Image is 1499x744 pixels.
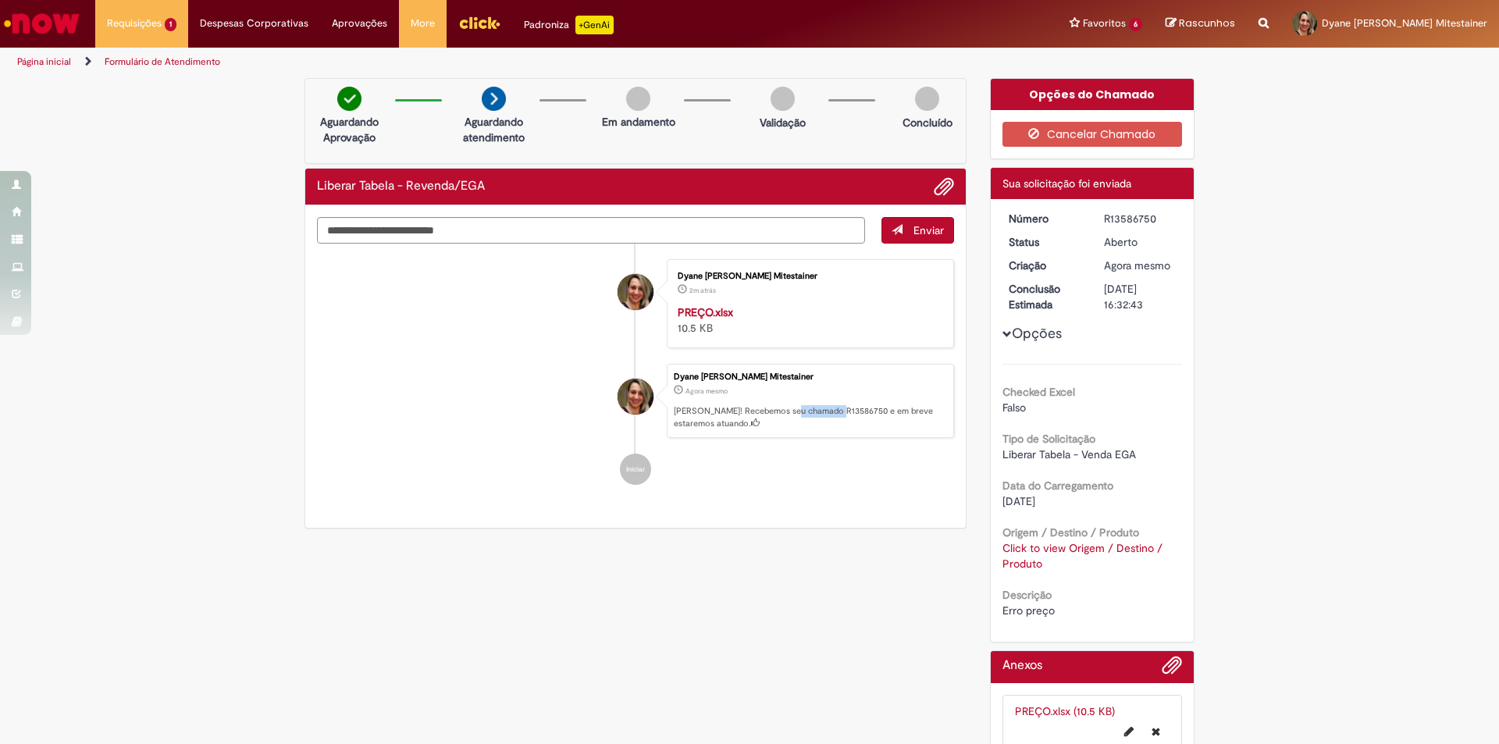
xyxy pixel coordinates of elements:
span: Falso [1002,400,1026,415]
div: R13586750 [1104,211,1177,226]
img: click_logo_yellow_360x200.png [458,11,500,34]
span: Agora mesmo [1104,258,1170,272]
ul: Histórico de tíquete [317,244,954,501]
img: ServiceNow [2,8,82,39]
p: Em andamento [602,114,675,130]
button: Adicionar anexos [1162,655,1182,683]
textarea: Digite sua mensagem aqui... [317,217,865,244]
span: 2m atrás [689,286,716,295]
b: Origem / Destino / Produto [1002,525,1139,539]
span: Enviar [913,223,944,237]
p: +GenAi [575,16,614,34]
dt: Criação [997,258,1093,273]
a: Formulário de Atendimento [105,55,220,68]
span: More [411,16,435,31]
a: Click to view Origem / Destino / Produto [1002,541,1163,571]
h2: Anexos [1002,659,1042,673]
span: Requisições [107,16,162,31]
img: arrow-next.png [482,87,506,111]
dt: Status [997,234,1093,250]
img: img-circle-grey.png [771,87,795,111]
div: 10.5 KB [678,304,938,336]
button: Adicionar anexos [934,176,954,197]
button: Enviar [881,217,954,244]
p: Aguardando atendimento [456,114,532,145]
div: Padroniza [524,16,614,34]
time: 01/10/2025 15:31:09 [689,286,716,295]
span: 6 [1129,18,1142,31]
div: Dyane [PERSON_NAME] Mitestainer [674,372,945,382]
h2: Liberar Tabela - Revenda/EGA Histórico de tíquete [317,180,485,194]
div: 01/10/2025 15:32:39 [1104,258,1177,273]
span: Agora mesmo [685,386,728,396]
a: PREÇO.xlsx (10.5 KB) [1015,704,1115,718]
div: Dyane Cristine Cavallari Mitestainer [618,274,653,310]
div: Dyane [PERSON_NAME] Mitestainer [678,272,938,281]
a: Página inicial [17,55,71,68]
span: Aprovações [332,16,387,31]
span: Sua solicitação foi enviada [1002,176,1131,190]
span: 1 [165,18,176,31]
span: Dyane [PERSON_NAME] Mitestainer [1322,16,1487,30]
p: Aguardando Aprovação [312,114,387,145]
p: Concluído [903,115,952,130]
button: Cancelar Chamado [1002,122,1183,147]
li: Dyane Cristine Cavallari Mitestainer [317,364,954,439]
ul: Trilhas de página [12,48,988,77]
span: Liberar Tabela - Venda EGA [1002,447,1136,461]
p: Validação [760,115,806,130]
a: Rascunhos [1166,16,1235,31]
div: Opções do Chamado [991,79,1195,110]
dt: Conclusão Estimada [997,281,1093,312]
img: check-circle-green.png [337,87,361,111]
span: Erro preço [1002,603,1055,618]
button: Excluir PREÇO.xlsx [1142,719,1170,744]
img: img-circle-grey.png [626,87,650,111]
span: [DATE] [1002,494,1035,508]
img: img-circle-grey.png [915,87,939,111]
div: [DATE] 16:32:43 [1104,281,1177,312]
button: Editar nome de arquivo PREÇO.xlsx [1115,719,1143,744]
b: Checked Excel [1002,385,1075,399]
span: Favoritos [1083,16,1126,31]
dt: Número [997,211,1093,226]
b: Data do Carregamento [1002,479,1113,493]
p: [PERSON_NAME]! Recebemos seu chamado R13586750 e em breve estaremos atuando. [674,405,945,429]
time: 01/10/2025 15:32:39 [1104,258,1170,272]
span: Rascunhos [1179,16,1235,30]
a: PREÇO.xlsx [678,305,733,319]
span: Despesas Corporativas [200,16,308,31]
b: Descrição [1002,588,1052,602]
div: Dyane Cristine Cavallari Mitestainer [618,379,653,415]
b: Tipo de Solicitação [1002,432,1095,446]
div: Aberto [1104,234,1177,250]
